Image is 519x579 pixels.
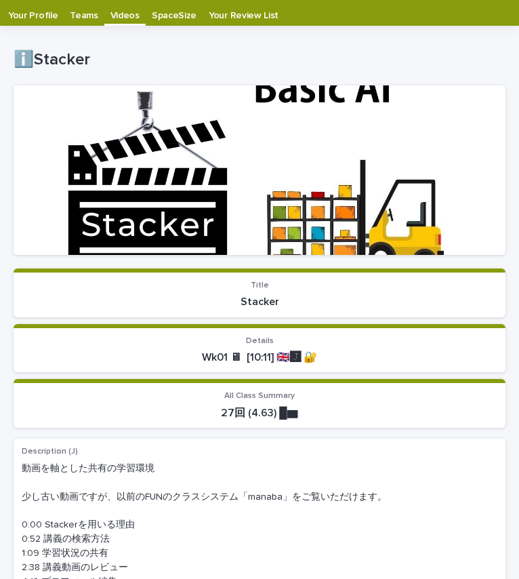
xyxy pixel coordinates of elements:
[251,281,269,289] span: Title
[246,337,274,345] span: Details
[22,296,497,308] p: Stacker
[224,392,295,400] span: All Class Summary
[22,447,78,456] span: Description (J)
[22,407,497,420] p: 27回 (4.63) █▆
[22,351,497,364] p: Wk01 🖥 [10:11] 🇬🇧🅹️ 🔐
[14,50,500,70] p: ℹ️Stacker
